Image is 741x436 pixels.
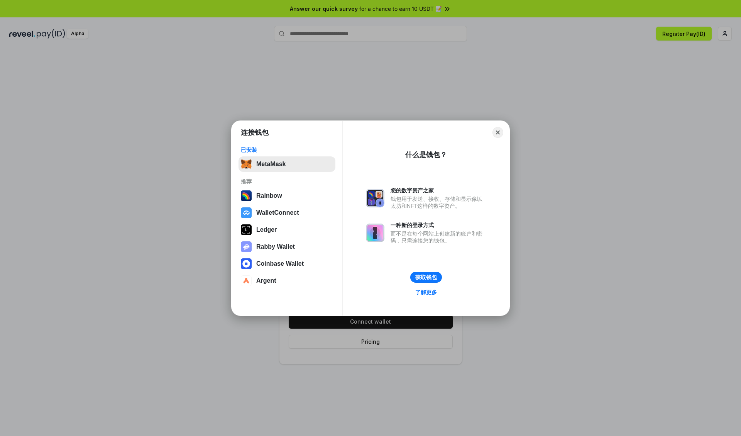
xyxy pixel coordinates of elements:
[241,258,252,269] img: svg+xml,%3Csvg%20width%3D%2228%22%20height%3D%2228%22%20viewBox%3D%220%200%2028%2028%22%20fill%3D...
[241,207,252,218] img: svg+xml,%3Csvg%20width%3D%2228%22%20height%3D%2228%22%20viewBox%3D%220%200%2028%2028%22%20fill%3D...
[410,272,442,283] button: 获取钱包
[241,241,252,252] img: svg+xml,%3Csvg%20xmlns%3D%22http%3A%2F%2Fwww.w3.org%2F2000%2Fsvg%22%20fill%3D%22none%22%20viewBox...
[366,224,384,242] img: svg+xml,%3Csvg%20xmlns%3D%22http%3A%2F%2Fwww.w3.org%2F2000%2Fsvg%22%20fill%3D%22none%22%20viewBox...
[241,146,333,153] div: 已安装
[239,273,335,288] button: Argent
[256,277,276,284] div: Argent
[391,195,486,209] div: 钱包用于发送、接收、存储和显示像以太坊和NFT这样的数字资产。
[415,289,437,296] div: 了解更多
[241,275,252,286] img: svg+xml,%3Csvg%20width%3D%2228%22%20height%3D%2228%22%20viewBox%3D%220%200%2028%2028%22%20fill%3D...
[239,256,335,271] button: Coinbase Wallet
[256,260,304,267] div: Coinbase Wallet
[391,187,486,194] div: 您的数字资产之家
[239,188,335,204] button: Rainbow
[239,205,335,221] button: WalletConnect
[239,239,335,254] button: Rabby Wallet
[256,243,295,250] div: Rabby Wallet
[256,192,282,199] div: Rainbow
[239,222,335,238] button: Ledger
[492,127,503,138] button: Close
[391,230,486,244] div: 而不是在每个网站上创建新的账户和密码，只需连接您的钱包。
[415,274,437,281] div: 获取钱包
[256,226,277,233] div: Ledger
[256,209,299,216] div: WalletConnect
[241,128,269,137] h1: 连接钱包
[366,189,384,207] img: svg+xml,%3Csvg%20xmlns%3D%22http%3A%2F%2Fwww.w3.org%2F2000%2Fsvg%22%20fill%3D%22none%22%20viewBox...
[405,150,447,159] div: 什么是钱包？
[411,287,442,297] a: 了解更多
[391,222,486,229] div: 一种新的登录方式
[241,178,333,185] div: 推荐
[241,190,252,201] img: svg+xml,%3Csvg%20width%3D%22120%22%20height%3D%22120%22%20viewBox%3D%220%200%20120%20120%22%20fil...
[241,224,252,235] img: svg+xml,%3Csvg%20xmlns%3D%22http%3A%2F%2Fwww.w3.org%2F2000%2Fsvg%22%20width%3D%2228%22%20height%3...
[241,159,252,170] img: svg+xml,%3Csvg%20fill%3D%22none%22%20height%3D%2233%22%20viewBox%3D%220%200%2035%2033%22%20width%...
[239,156,335,172] button: MetaMask
[256,161,286,168] div: MetaMask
